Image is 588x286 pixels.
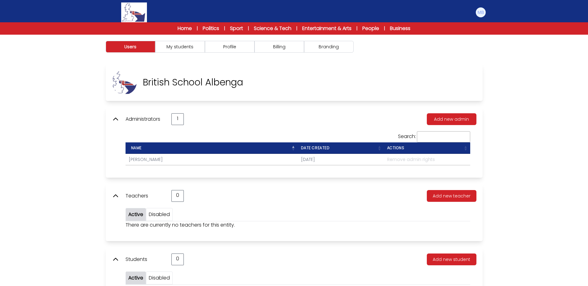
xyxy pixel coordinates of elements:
a: Disabled [149,211,170,218]
span: | [224,25,225,32]
button: Add new admin [427,113,476,125]
button: Add new student [427,253,476,265]
p: Teachers [126,192,165,200]
label: Search: [398,133,470,140]
span: | [356,25,357,32]
a: Logo [102,2,166,22]
button: Add new teacher [427,190,476,202]
p: There are currently no teachers for this entity. [126,221,470,229]
td: [DATE] [298,154,384,165]
a: Add new teacher [422,192,476,199]
td: [PERSON_NAME] [126,154,298,165]
a: Politics [203,25,219,32]
a: Home [178,25,192,32]
div: 0 [171,190,184,202]
a: Active [128,274,143,281]
a: Science & Tech [254,25,291,32]
button: My students [155,41,205,53]
button: Profile [205,41,254,53]
a: Entertainment & Arts [302,25,351,32]
button: Branding [304,41,354,53]
img: iuHpXy9BVLMV43nNTtzUDWBgbZyrztIO82k2jQp3.jpg [112,70,137,95]
a: Active [128,211,143,218]
span: | [296,25,297,32]
p: British School Albenga [143,77,243,88]
span: Name [129,145,142,150]
p: Students [126,256,165,263]
span: | [384,25,385,32]
th: Date created : activate to sort column ascending [298,142,384,154]
img: Logo [121,2,147,22]
div: 0 [171,253,184,265]
span: | [248,25,249,32]
a: Add new admin [422,115,476,123]
button: Users [106,41,155,53]
a: Sport [230,25,243,32]
a: People [362,25,379,32]
span: | [197,25,198,32]
p: Administrators [126,115,165,123]
input: Search: [417,131,470,142]
button: Billing [254,41,304,53]
th: Name : activate to sort column descending [126,142,298,154]
a: Disabled [149,274,170,281]
a: Business [390,25,410,32]
th: Actions : activate to sort column ascending [384,142,470,154]
div: 1 [171,113,184,125]
a: Add new student [422,256,476,263]
span: Remove admin rights [387,156,435,162]
img: Martin Bacon [476,7,486,17]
